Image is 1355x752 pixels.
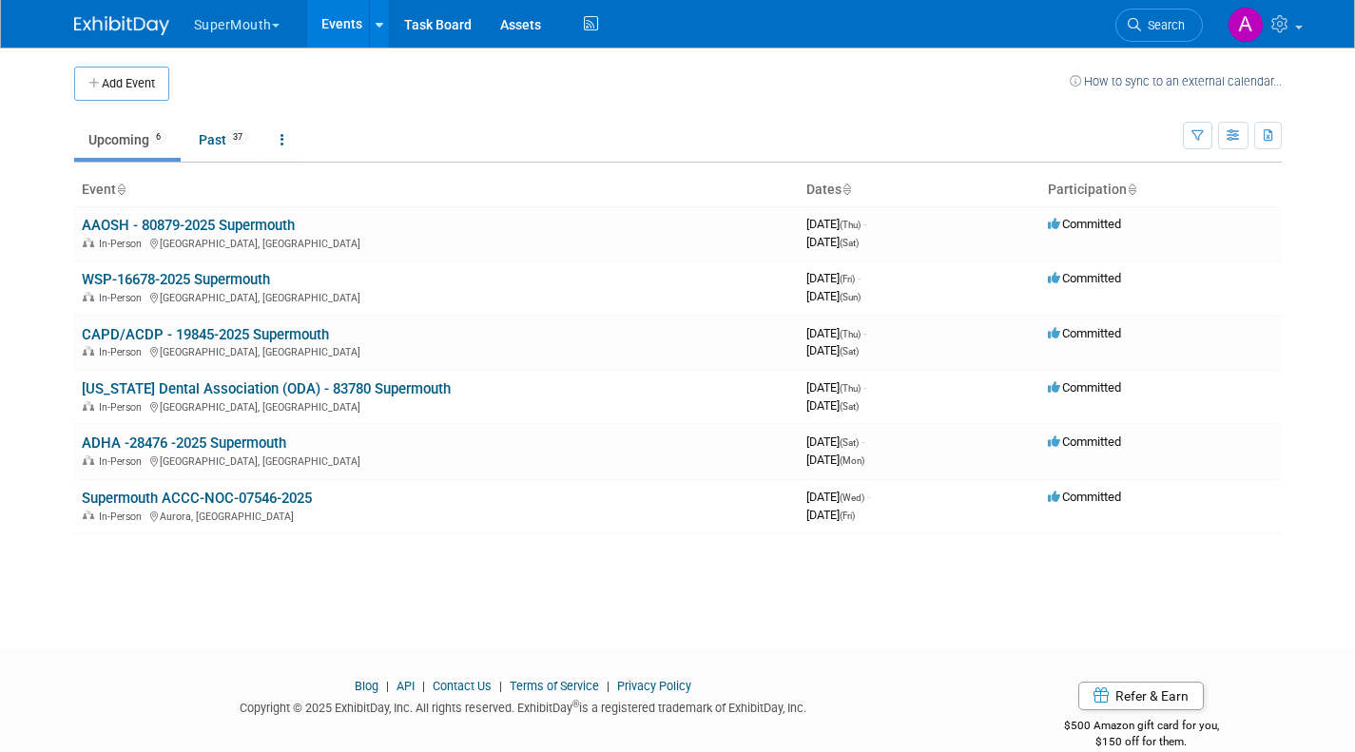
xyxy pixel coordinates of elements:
[840,511,855,521] span: (Fri)
[840,329,861,339] span: (Thu)
[1228,7,1264,43] img: Art Stewart
[99,401,147,414] span: In-Person
[840,238,859,248] span: (Sat)
[74,67,169,101] button: Add Event
[83,292,94,301] img: In-Person Event
[1078,682,1204,710] a: Refer & Earn
[83,455,94,465] img: In-Person Event
[1001,705,1282,749] div: $500 Amazon gift card for you,
[806,289,861,303] span: [DATE]
[840,401,859,412] span: (Sat)
[806,343,859,357] span: [DATE]
[82,271,270,288] a: WSP-16678-2025 Supermouth
[83,511,94,520] img: In-Person Event
[82,453,791,468] div: [GEOGRAPHIC_DATA], [GEOGRAPHIC_DATA]
[99,238,147,250] span: In-Person
[74,695,973,717] div: Copyright © 2025 ExhibitDay, Inc. All rights reserved. ExhibitDay is a registered trademark of Ex...
[840,346,859,357] span: (Sat)
[863,326,866,340] span: -
[858,271,861,285] span: -
[617,679,691,693] a: Privacy Policy
[840,220,861,230] span: (Thu)
[840,492,864,503] span: (Wed)
[82,289,791,304] div: [GEOGRAPHIC_DATA], [GEOGRAPHIC_DATA]
[397,679,415,693] a: API
[1127,182,1136,197] a: Sort by Participation Type
[806,434,864,449] span: [DATE]
[1048,380,1121,395] span: Committed
[82,343,791,358] div: [GEOGRAPHIC_DATA], [GEOGRAPHIC_DATA]
[227,130,248,145] span: 37
[99,511,147,523] span: In-Person
[82,490,312,507] a: Supermouth ACCC-NOC-07546-2025
[82,235,791,250] div: [GEOGRAPHIC_DATA], [GEOGRAPHIC_DATA]
[1141,18,1185,32] span: Search
[355,679,378,693] a: Blog
[840,437,859,448] span: (Sat)
[1048,326,1121,340] span: Committed
[74,122,181,158] a: Upcoming6
[572,699,579,709] sup: ®
[867,490,870,504] span: -
[99,346,147,358] span: In-Person
[806,490,870,504] span: [DATE]
[510,679,599,693] a: Terms of Service
[381,679,394,693] span: |
[806,271,861,285] span: [DATE]
[806,380,866,395] span: [DATE]
[74,174,799,206] th: Event
[840,455,864,466] span: (Mon)
[116,182,126,197] a: Sort by Event Name
[82,508,791,523] div: Aurora, [GEOGRAPHIC_DATA]
[806,235,859,249] span: [DATE]
[840,383,861,394] span: (Thu)
[433,679,492,693] a: Contact Us
[83,238,94,247] img: In-Person Event
[1048,490,1121,504] span: Committed
[863,380,866,395] span: -
[1115,9,1203,42] a: Search
[83,346,94,356] img: In-Person Event
[799,174,1040,206] th: Dates
[840,292,861,302] span: (Sun)
[150,130,166,145] span: 6
[1048,271,1121,285] span: Committed
[83,401,94,411] img: In-Person Event
[1048,217,1121,231] span: Committed
[184,122,262,158] a: Past37
[99,292,147,304] span: In-Person
[1048,434,1121,449] span: Committed
[1040,174,1282,206] th: Participation
[863,217,866,231] span: -
[806,453,864,467] span: [DATE]
[82,380,451,397] a: [US_STATE] Dental Association (ODA) - 83780 Supermouth
[99,455,147,468] span: In-Person
[840,274,855,284] span: (Fri)
[1001,734,1282,750] div: $150 off for them.
[602,679,614,693] span: |
[806,398,859,413] span: [DATE]
[861,434,864,449] span: -
[1070,74,1282,88] a: How to sync to an external calendar...
[806,326,866,340] span: [DATE]
[417,679,430,693] span: |
[82,217,295,234] a: AAOSH - 80879-2025 Supermouth
[82,326,329,343] a: CAPD/ACDP - 19845-2025 Supermouth
[74,16,169,35] img: ExhibitDay
[82,434,286,452] a: ADHA -28476 -2025 Supermouth
[806,508,855,522] span: [DATE]
[806,217,866,231] span: [DATE]
[82,398,791,414] div: [GEOGRAPHIC_DATA], [GEOGRAPHIC_DATA]
[842,182,851,197] a: Sort by Start Date
[494,679,507,693] span: |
